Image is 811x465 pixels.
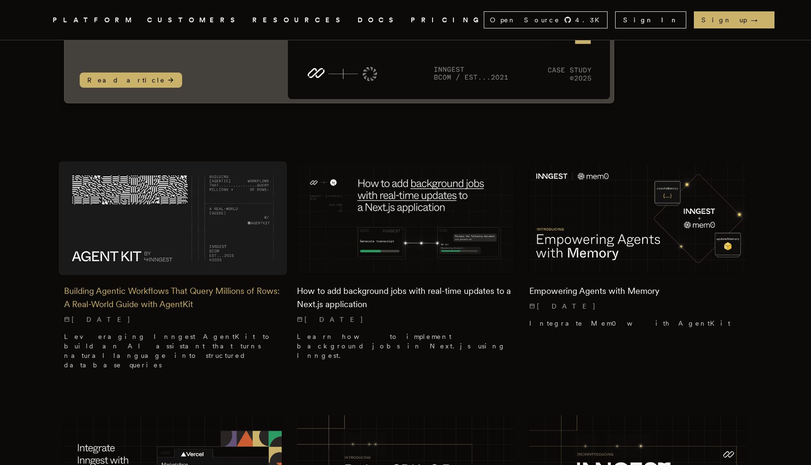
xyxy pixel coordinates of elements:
a: Sign In [615,11,686,28]
p: [DATE] [297,315,515,324]
img: Featured image for How to add background jobs with real-time updates to a Next.js application blo... [297,164,515,273]
h2: Empowering Agents with Memory [529,284,747,298]
p: [DATE] [529,301,747,311]
a: CUSTOMERS [147,14,241,26]
a: Featured image for Empowering Agents with Memory blog postEmpowering Agents with Memory[DATE] Int... [529,164,747,335]
button: PLATFORM [53,14,136,26]
a: Featured image for Building Agentic Workflows That Query Millions of Rows: A Real-World Guide wit... [64,164,282,377]
p: [DATE] [64,315,282,324]
a: PRICING [411,14,484,26]
h2: Building Agentic Workflows That Query Millions of Rows: A Real-World Guide with AgentKit [64,284,282,311]
h2: How to add background jobs with real-time updates to a Next.js application [297,284,515,311]
span: Read article [80,73,182,88]
button: RESOURCES [252,14,346,26]
p: Learn how to implement background jobs in Next.js using Inngest. [297,332,515,360]
span: → [751,15,767,25]
a: Sign up [694,11,774,28]
p: Integrate Mem0 with AgentKit [529,319,747,328]
span: Open Source [490,15,560,25]
a: Featured image for How to add background jobs with real-time updates to a Next.js application blo... [297,164,515,367]
span: 4.3 K [575,15,605,25]
p: Leveraging Inngest AgentKit to build an AI assistant that turns natural language into structured ... [64,332,282,370]
img: Featured image for Empowering Agents with Memory blog post [529,164,747,273]
img: Featured image for Building Agentic Workflows That Query Millions of Rows: A Real-World Guide wit... [59,162,287,276]
a: DOCS [358,14,399,26]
